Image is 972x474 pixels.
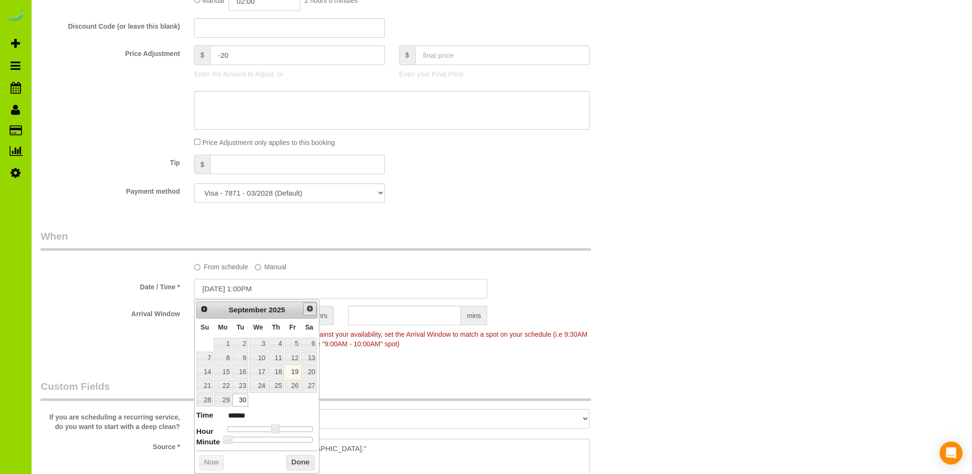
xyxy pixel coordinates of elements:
a: 11 [268,352,284,364]
input: final price [415,45,590,65]
label: Payment method [33,183,187,196]
dt: Minute [196,437,220,449]
a: 5 [285,338,300,351]
a: 29 [214,394,231,407]
span: $ [194,45,210,65]
label: Date / Time * [33,279,187,292]
span: Thursday [272,323,280,331]
label: Source * [33,439,187,452]
span: 2025 [269,306,285,314]
a: 18 [268,365,284,378]
span: Saturday [305,323,313,331]
span: hrs [312,306,333,325]
a: 1 [214,338,231,351]
a: 19 [285,365,300,378]
button: Now [199,455,224,470]
input: From schedule [194,264,200,270]
a: 25 [268,380,284,393]
p: Enter the Amount to Adjust, or [194,69,384,79]
a: 30 [232,394,248,407]
a: 12 [285,352,300,364]
span: Wednesday [253,323,263,331]
span: $ [399,45,415,65]
a: 9 [232,352,248,364]
span: Tuesday [237,323,244,331]
span: mins [461,306,487,325]
span: Price Adjustment only applies to this booking [202,139,335,146]
span: Next [306,305,314,312]
legend: When [41,229,591,251]
dt: Hour [196,426,213,438]
a: 4 [268,338,284,351]
a: 22 [214,380,231,393]
span: $ [194,154,210,174]
span: Friday [289,323,296,331]
legend: Custom Fields [41,379,591,401]
a: 17 [249,365,267,378]
a: 27 [301,380,317,393]
a: 7 [197,352,213,364]
a: 16 [232,365,248,378]
label: Arrival Window [33,306,187,319]
a: 24 [249,380,267,393]
span: Monday [218,323,228,331]
a: 2 [232,338,248,351]
a: 23 [232,380,248,393]
label: Tip [33,154,187,167]
p: Enter your Final Price [399,69,590,79]
a: 8 [214,352,231,364]
button: Done [286,455,315,470]
a: Next [303,302,317,316]
label: Manual [255,259,286,272]
a: 21 [197,380,213,393]
label: Discount Code (or leave this blank) [33,18,187,31]
a: 13 [301,352,317,364]
a: 20 [301,365,317,378]
span: September [229,306,267,314]
span: Prev [200,305,208,313]
a: 14 [197,365,213,378]
a: 15 [214,365,231,378]
a: 10 [249,352,267,364]
span: To make this booking count against your availability, set the Arrival Window to match a spot on y... [194,331,587,348]
dt: Time [196,410,213,422]
div: Open Intercom Messenger [939,441,962,464]
img: Automaid Logo [6,10,25,23]
a: 26 [285,380,300,393]
label: If you are scheduling a recurring service, do you want to start with a deep clean? [33,409,187,431]
span: Sunday [200,323,209,331]
input: Manual [255,264,261,270]
a: 3 [249,338,267,351]
a: 6 [301,338,317,351]
a: 28 [197,394,213,407]
label: Price Adjustment [33,45,187,58]
input: MM/DD/YYYY HH:MM [194,279,487,298]
a: Prev [197,303,211,316]
label: From schedule [194,259,248,272]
